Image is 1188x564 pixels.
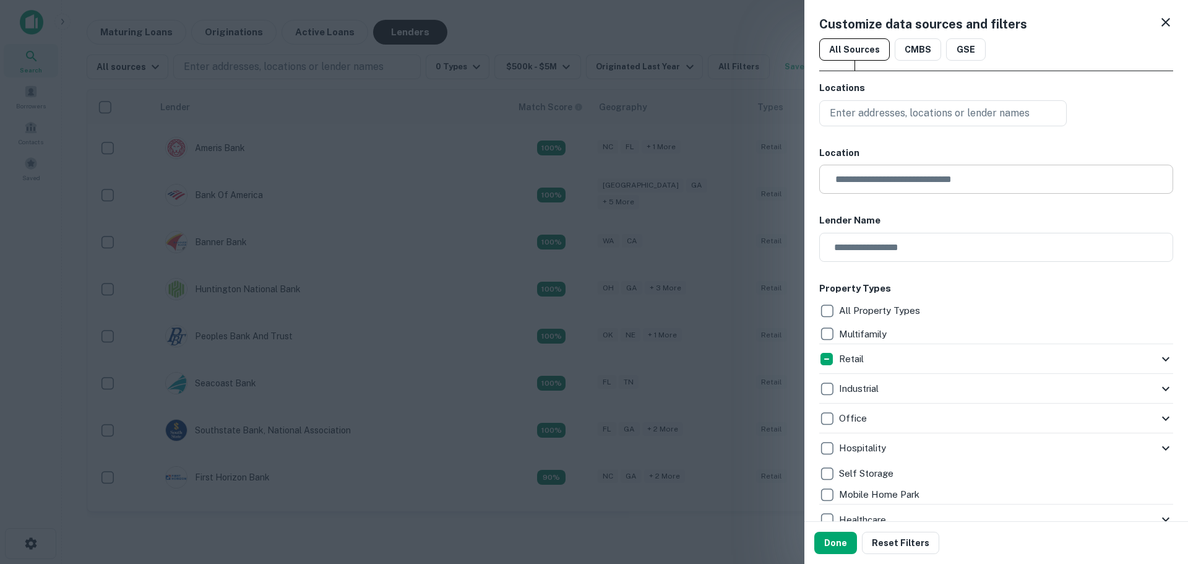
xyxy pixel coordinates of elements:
div: Office [819,404,1173,433]
p: Retail [839,352,866,367]
button: CMBS [895,38,941,61]
p: Industrial [839,381,881,396]
button: GSE [946,38,986,61]
button: Done [814,532,857,554]
div: Healthcare [819,505,1173,534]
p: Hospitality [839,441,889,456]
p: Self Storage [839,466,896,481]
p: Healthcare [839,513,889,527]
p: Enter addresses, locations or lender names [830,106,1030,121]
p: Mobile Home Park [839,487,922,502]
iframe: Chat Widget [1126,465,1188,524]
h6: Locations [819,81,1173,95]
h6: Property Types [819,282,1173,296]
p: Office [839,411,869,426]
div: Hospitality [819,433,1173,463]
button: Enter addresses, locations or lender names [819,100,1067,126]
button: Reset Filters [862,532,939,554]
h5: Customize data sources and filters [819,15,1027,33]
button: All Sources [819,38,890,61]
div: Industrial [819,374,1173,404]
h6: Lender Name [819,214,1173,228]
h6: Location [819,146,1173,160]
p: Multifamily [839,327,889,342]
div: Retail [819,344,1173,374]
p: All Property Types [839,303,923,318]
